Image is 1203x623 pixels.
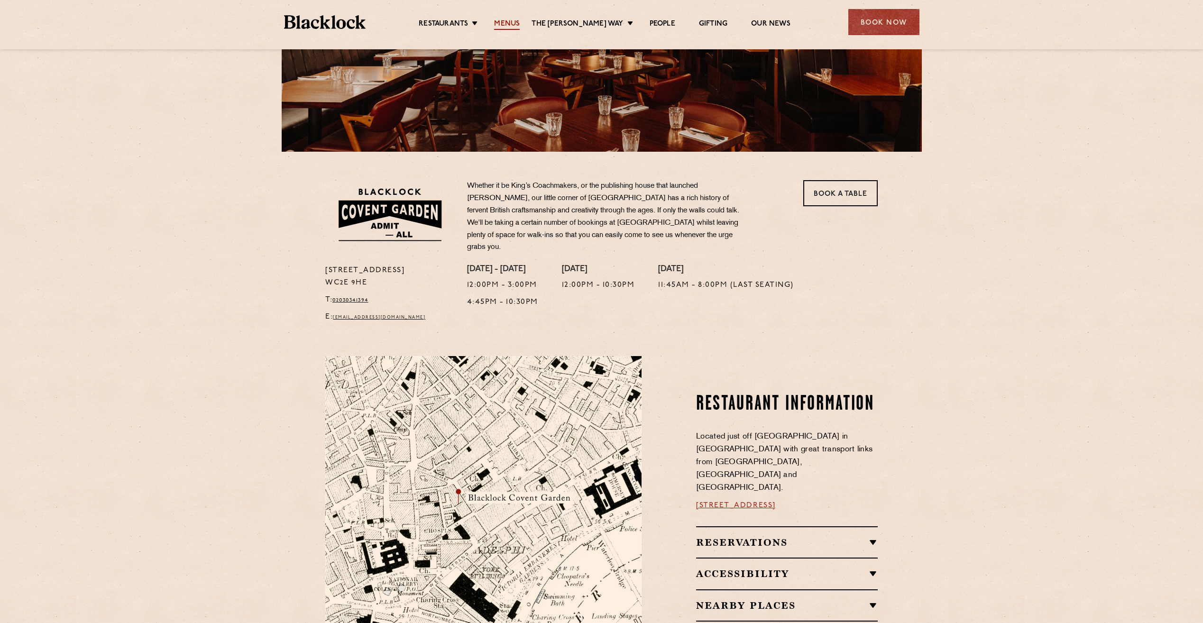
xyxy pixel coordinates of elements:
[467,180,747,254] p: Whether it be King’s Coachmakers, or the publishing house that launched [PERSON_NAME], our little...
[696,568,878,579] h2: Accessibility
[699,19,727,30] a: Gifting
[696,433,872,492] span: Located just off [GEOGRAPHIC_DATA] in [GEOGRAPHIC_DATA] with great transport links from [GEOGRAPH...
[658,279,794,292] p: 11:45am - 8:00pm (Last Seating)
[658,265,794,275] h4: [DATE]
[562,265,635,275] h4: [DATE]
[848,9,919,35] div: Book Now
[467,265,538,275] h4: [DATE] - [DATE]
[325,180,453,249] img: BLA_1470_CoventGarden_Website_Solid.svg
[284,15,366,29] img: BL_Textured_Logo-footer-cropped.svg
[532,19,623,30] a: The [PERSON_NAME] Way
[696,537,878,548] h2: Reservations
[751,19,790,30] a: Our News
[696,502,776,509] a: [STREET_ADDRESS]
[332,297,368,303] a: 02030341394
[562,279,635,292] p: 12:00pm - 10:30pm
[696,600,878,611] h2: Nearby Places
[325,294,453,306] p: T:
[494,19,520,30] a: Menus
[325,311,453,323] p: E:
[419,19,468,30] a: Restaurants
[325,265,453,289] p: [STREET_ADDRESS] WC2E 9HE
[650,19,675,30] a: People
[696,393,878,416] h2: Restaurant information
[333,315,425,320] a: [EMAIL_ADDRESS][DOMAIN_NAME]
[467,296,538,309] p: 4:45pm - 10:30pm
[803,180,878,206] a: Book a Table
[467,279,538,292] p: 12:00pm - 3:00pm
